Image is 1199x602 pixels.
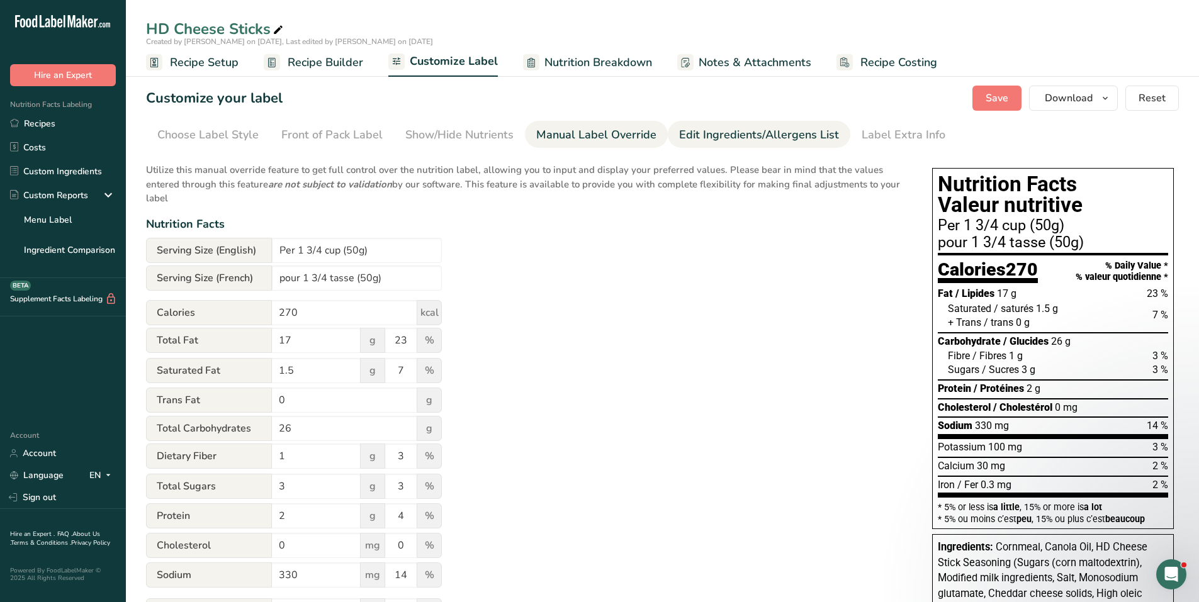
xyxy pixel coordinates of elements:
[1156,559,1186,589] iframe: Intercom live chat
[25,89,227,111] p: [PERSON_NAME]
[146,503,272,528] span: Protein
[146,533,272,558] span: Cholesterol
[974,382,1024,394] span: / Protéines
[994,303,1033,315] span: / saturés
[18,194,234,220] button: Search for help
[536,126,656,143] div: Manual Label Override
[1016,514,1032,524] span: peu
[1045,91,1093,106] span: Download
[1006,259,1038,280] span: 270
[360,358,385,383] span: g
[1027,382,1040,394] span: 2 g
[10,189,88,202] div: Custom Reports
[217,20,239,43] div: Close
[135,20,160,45] img: Profile image for Reem
[25,111,227,132] p: How can we help?
[146,443,272,469] span: Dietary Fiber
[18,284,234,308] div: Hire an Expert Services
[146,88,283,109] h1: Customize your label
[1051,335,1071,347] span: 26 g
[264,48,363,77] a: Recipe Builder
[860,54,937,71] span: Recipe Costing
[157,126,259,143] div: Choose Label Style
[146,238,272,263] span: Serving Size (English)
[938,174,1168,216] h1: Nutrition Facts Valeur nutritive
[54,424,98,433] span: Messages
[938,382,971,394] span: Protein
[948,364,979,376] span: Sugars
[544,54,652,71] span: Nutrition Breakdown
[151,393,201,443] button: Help
[146,18,286,40] div: HD Cheese Sticks
[268,178,392,191] b: are not subject to validation
[26,159,210,172] div: Send us a message
[957,479,978,491] span: / Fer
[281,126,383,143] div: Front of Pack Label
[57,530,72,538] a: FAQ .
[388,47,498,77] a: Customize Label
[938,287,953,299] span: Fat
[360,533,385,558] span: mg
[10,281,31,291] div: BETA
[146,48,239,77] a: Recipe Setup
[10,567,116,582] div: Powered By FoodLabelMaker © 2025 All Rights Reserved
[948,350,970,362] span: Fibre
[977,460,1005,472] span: 30 mg
[417,562,442,588] span: %
[1076,260,1168,282] div: % Daily Value * % valeur quotidienne *
[26,230,211,243] div: Hire an Expert Services
[699,54,811,71] span: Notes & Attachments
[146,328,272,353] span: Total Fat
[146,265,272,291] span: Serving Size (French)
[938,515,1168,523] div: * 5% ou moins c’est , 15% ou plus c’est
[360,328,385,353] span: g
[405,126,514,143] div: Show/Hide Nutrients
[972,350,1006,362] span: / Fibres
[50,393,101,443] button: Messages
[836,48,937,77] a: Recipe Costing
[11,424,39,433] span: Home
[938,401,991,413] span: Cholesterol
[10,530,100,547] a: About Us .
[1029,86,1118,111] button: Download
[146,474,272,499] span: Total Sugars
[938,479,955,491] span: Iron
[71,538,110,547] a: Privacy Policy
[997,287,1016,299] span: 17 g
[938,441,986,453] span: Potassium
[360,443,385,469] span: g
[360,474,385,499] span: g
[146,387,272,413] span: Trans Fat
[417,387,442,413] span: g
[938,335,1001,347] span: Carbohydrate
[988,441,1022,453] span: 100 mg
[146,300,272,325] span: Calories
[26,253,211,279] div: How Subscription Upgrades Work on [DOMAIN_NAME]
[862,126,945,143] div: Label Extra Info
[975,420,1009,432] span: 330 mg
[417,416,442,441] span: g
[1055,401,1078,413] span: 0 mg
[146,36,433,47] span: Created by [PERSON_NAME] on [DATE], Last edited by [PERSON_NAME] on [DATE]
[101,393,151,443] button: Tickets
[938,420,972,432] span: Sodium
[1084,502,1102,512] span: a lot
[417,503,442,528] span: %
[13,148,239,182] div: Send us a message
[159,20,184,45] img: Profile image for Rachelle
[166,424,186,433] span: Help
[417,533,442,558] span: %
[1036,303,1058,315] span: 1.5 g
[982,364,1019,376] span: / Sucres
[984,316,1013,328] span: / trans
[938,541,993,553] span: Ingredients:
[146,358,272,383] span: Saturated Fat
[1152,441,1168,453] span: 3 %
[948,303,991,315] span: Saturated
[26,201,102,214] span: Search for help
[993,502,1020,512] span: a little
[523,48,652,77] a: Nutrition Breakdown
[18,225,234,248] div: Hire an Expert Services
[981,479,1011,491] span: 0.3 mg
[201,393,252,443] button: News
